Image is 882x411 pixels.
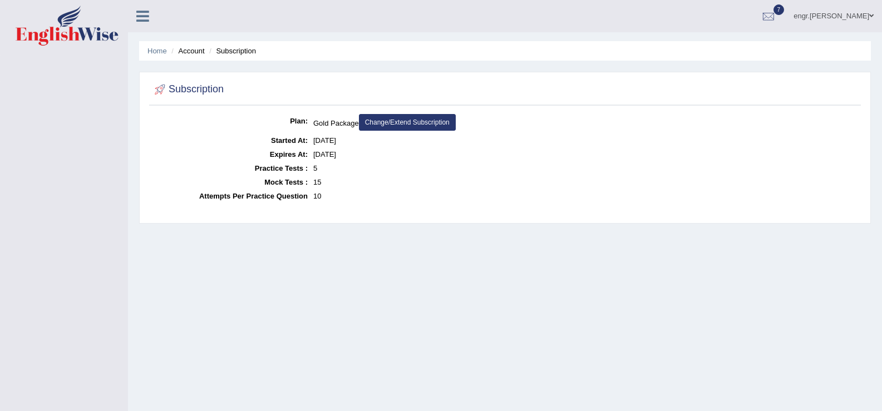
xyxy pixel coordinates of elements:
dd: [DATE] [313,133,858,147]
dd: 10 [313,189,858,203]
a: Home [147,47,167,55]
dt: Expires At: [152,147,308,161]
dd: Gold Package [313,114,858,133]
a: Change/Extend Subscription [359,114,456,131]
dt: Attempts Per Practice Question [152,189,308,203]
dt: Mock Tests : [152,175,308,189]
dd: 15 [313,175,858,189]
span: 7 [773,4,785,15]
h2: Subscription [152,81,224,98]
dt: Plan: [152,114,308,128]
li: Subscription [206,46,256,56]
li: Account [169,46,204,56]
dd: 5 [313,161,858,175]
dt: Practice Tests : [152,161,308,175]
dt: Started At: [152,133,308,147]
dd: [DATE] [313,147,858,161]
